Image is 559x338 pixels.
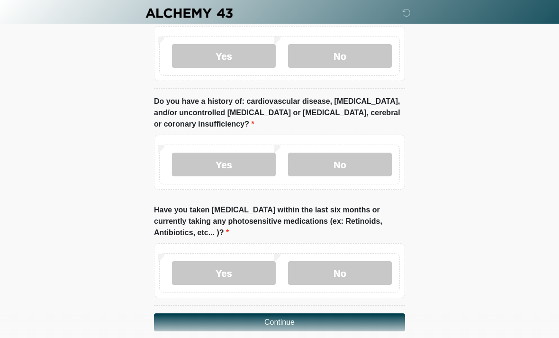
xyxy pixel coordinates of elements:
label: No [288,261,392,285]
label: Yes [172,153,276,176]
label: Yes [172,44,276,68]
label: Have you taken [MEDICAL_DATA] within the last six months or currently taking any photosensitive m... [154,204,405,238]
label: Yes [172,261,276,285]
label: No [288,153,392,176]
label: Do you have a history of: cardiovascular disease, [MEDICAL_DATA], and/or uncontrolled [MEDICAL_DA... [154,96,405,130]
img: Alchemy 43 Logo [144,7,234,19]
label: No [288,44,392,68]
button: Continue [154,313,405,331]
